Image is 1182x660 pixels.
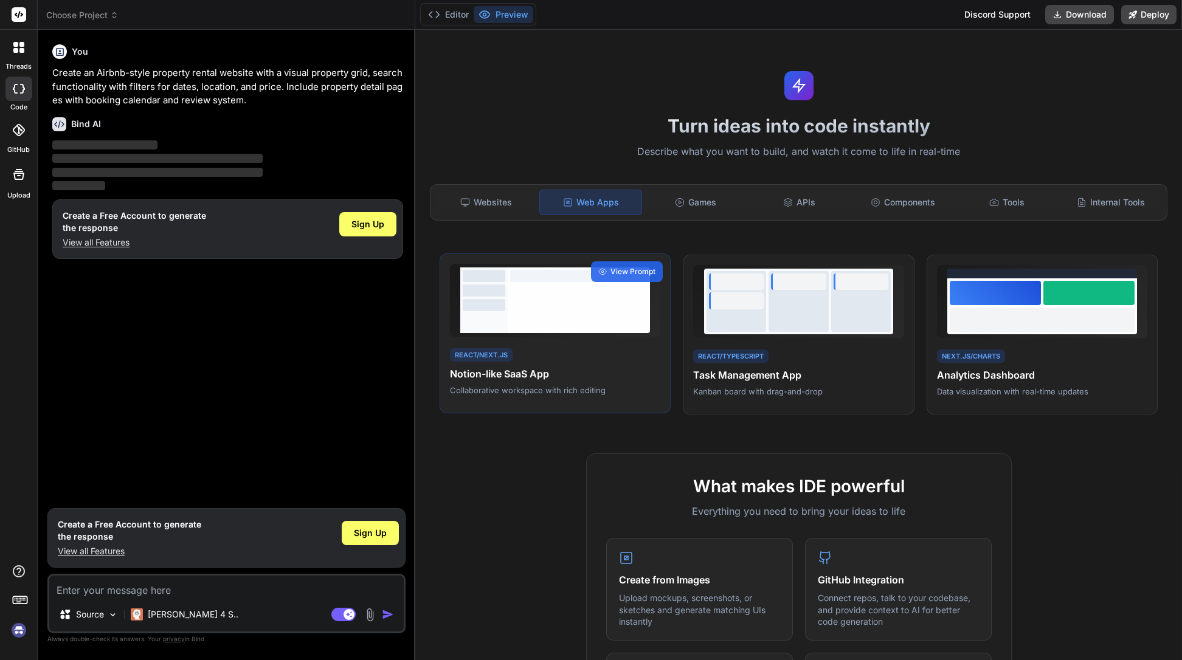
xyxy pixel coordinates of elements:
[957,5,1038,24] div: Discord Support
[363,608,377,622] img: attachment
[47,633,406,645] p: Always double-check its answers. Your in Bind
[937,368,1147,382] h4: Analytics Dashboard
[619,592,780,628] p: Upload mockups, screenshots, or sketches and generate matching UIs instantly
[7,145,30,155] label: GitHub
[693,349,769,363] div: React/TypeScript
[693,368,904,382] h4: Task Management App
[1121,5,1177,24] button: Deploy
[108,610,118,620] img: Pick Models
[450,348,513,362] div: React/Next.js
[852,190,954,215] div: Components
[63,210,206,234] h1: Create a Free Account to generate the response
[58,545,201,557] p: View all Features
[956,190,1058,215] div: Tools
[382,608,394,620] img: icon
[52,168,263,177] span: ‌
[46,9,119,21] span: Choose Project
[423,115,1175,137] h1: Turn ideas into code instantly
[72,46,88,58] h6: You
[748,190,850,215] div: APIs
[818,572,979,587] h4: GitHub Integration
[539,190,642,215] div: Web Apps
[354,527,387,539] span: Sign Up
[351,218,384,230] span: Sign Up
[52,181,105,190] span: ‌
[148,608,238,620] p: [PERSON_NAME] 4 S..
[937,386,1147,397] p: Data visualization with real-time updates
[9,620,29,641] img: signin
[163,635,185,642] span: privacy
[76,608,104,620] p: Source
[10,102,27,112] label: code
[7,190,30,201] label: Upload
[474,6,533,23] button: Preview
[131,608,143,620] img: Claude 4 Sonnet
[1060,190,1162,215] div: Internal Tools
[71,118,101,130] h6: Bind AI
[450,385,660,396] p: Collaborative workspace with rich editing
[450,366,660,381] h4: Notion-like SaaS App
[52,140,157,150] span: ‌
[645,190,746,215] div: Games
[619,572,780,587] h4: Create from Images
[63,236,206,249] p: View all Features
[5,61,32,72] label: threads
[52,154,263,163] span: ‌
[1045,5,1114,24] button: Download
[423,144,1175,160] p: Describe what you want to build, and watch it come to life in real-time
[58,518,201,543] h1: Create a Free Account to generate the response
[423,6,474,23] button: Editor
[818,592,979,628] p: Connect repos, talk to your codebase, and provide context to AI for better code generation
[435,190,537,215] div: Websites
[606,504,992,518] p: Everything you need to bring your ideas to life
[610,266,655,277] span: View Prompt
[693,386,904,397] p: Kanban board with drag-and-drop
[937,349,1005,363] div: Next.js/Charts
[52,66,403,108] p: Create an Airbnb-style property rental website with a visual property grid, search functionality ...
[606,473,992,499] h2: What makes IDE powerful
